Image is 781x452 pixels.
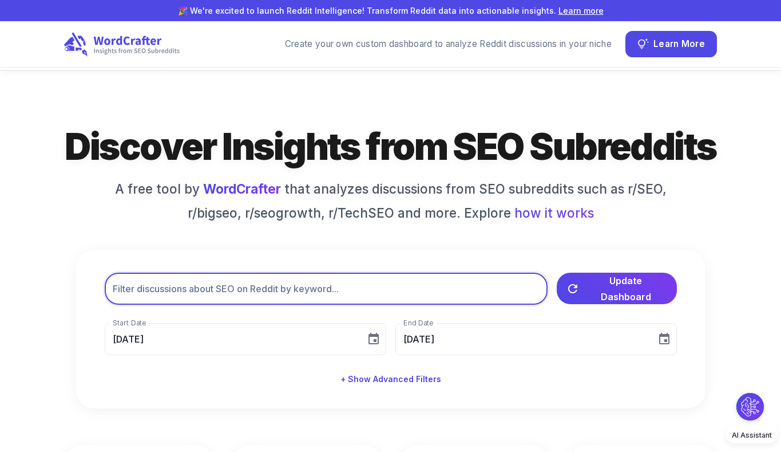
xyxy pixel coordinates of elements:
label: End Date [403,318,433,328]
input: Filter discussions about SEO on Reddit by keyword... [105,273,548,305]
span: Update Dashboard [584,273,668,305]
input: MM/DD/YYYY [105,323,358,355]
input: MM/DD/YYYY [395,323,648,355]
h1: Discover Insights from SEO Subreddits [64,123,717,170]
button: Learn More [625,31,717,57]
h6: A free tool by that analyzes discussions from SEO subreddits such as r/SEO, r/bigseo, r/seogrowth... [105,179,677,222]
span: Learn More [653,37,705,52]
a: WordCrafter [203,181,281,196]
button: Choose date, selected date is Oct 3, 2025 [653,328,676,351]
p: 🎉 We're excited to launch Reddit Intelligence! Transform Reddit data into actionable insights. [18,5,763,17]
span: AI Assistant [732,431,772,439]
span: how it works [514,203,594,223]
a: Learn more [558,6,604,15]
button: Update Dashboard [557,273,677,304]
button: + Show Advanced Filters [336,369,446,390]
label: Start Date [113,318,146,328]
div: Create your own custom dashboard to analyze Reddit discussions in your niche [285,38,612,51]
button: Choose date, selected date is Sep 3, 2025 [362,328,385,351]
